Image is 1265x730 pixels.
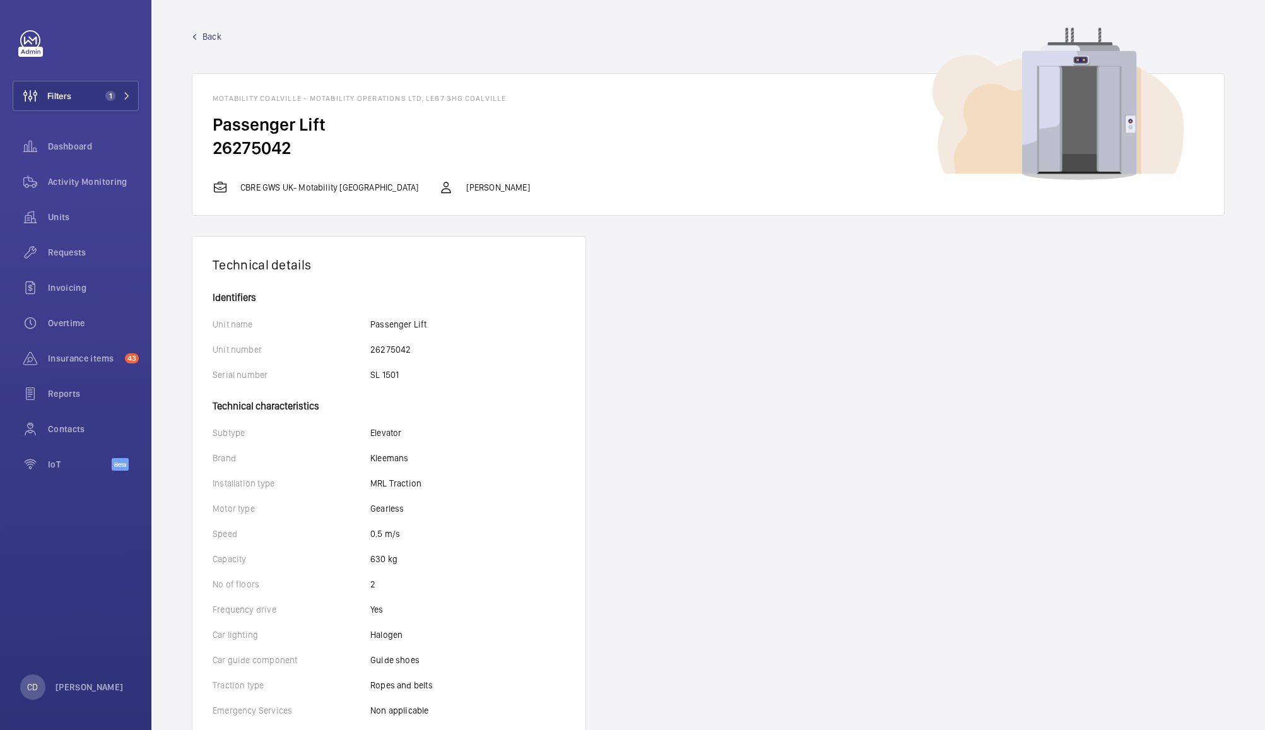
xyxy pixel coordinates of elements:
p: Halogen [370,628,403,641]
p: CD [27,681,38,693]
p: CBRE GWS UK- Motability [GEOGRAPHIC_DATA] [240,181,418,194]
h1: Motability Coalville - Motability Operations Ltd, LE67 3HG COALVILLE [213,94,1204,103]
p: 630 kg [370,553,397,565]
p: Ropes and belts [370,679,433,692]
p: Passenger Lift [370,318,427,331]
p: Installation type [213,477,370,490]
span: Units [48,211,139,223]
span: Reports [48,387,139,400]
p: Gearless [370,502,404,515]
span: Filters [47,90,71,102]
p: Unit name [213,318,370,331]
p: Speed [213,527,370,540]
p: No of floors [213,578,370,591]
p: Frequency drive [213,603,370,616]
p: Car lighting [213,628,370,641]
p: Unit number [213,343,370,356]
p: Non applicable [370,704,429,717]
span: Overtime [48,317,139,329]
p: MRL Traction [370,477,421,490]
p: Traction type [213,679,370,692]
p: Yes [370,603,384,616]
p: Brand [213,452,370,464]
p: Subtype [213,427,370,439]
span: Back [203,30,221,43]
p: Guide shoes [370,654,420,666]
p: [PERSON_NAME] [56,681,124,693]
p: Motor type [213,502,370,515]
p: SL 1501 [370,368,399,381]
h4: Technical characteristics [213,394,565,411]
span: Dashboard [48,140,139,153]
p: 26275042 [370,343,411,356]
span: 43 [125,353,139,363]
h2: 26275042 [213,136,1204,160]
span: Insurance items [48,352,120,365]
p: 0.5 m/s [370,527,400,540]
p: Car guide component [213,654,370,666]
p: 2 [370,578,375,591]
p: [PERSON_NAME] [466,181,529,194]
img: device image [933,28,1184,180]
span: 1 [105,91,115,101]
span: Invoicing [48,281,139,294]
span: Contacts [48,423,139,435]
p: Capacity [213,553,370,565]
button: Filters1 [13,81,139,111]
h2: Passenger Lift [213,113,1204,136]
span: Beta [112,458,129,471]
span: Activity Monitoring [48,175,139,188]
p: Emergency Services [213,704,370,717]
p: Kleemans [370,452,408,464]
span: IoT [48,458,112,471]
p: Elevator [370,427,401,439]
p: Serial number [213,368,370,381]
span: Requests [48,246,139,259]
h4: Identifiers [213,293,565,303]
h1: Technical details [213,257,565,273]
